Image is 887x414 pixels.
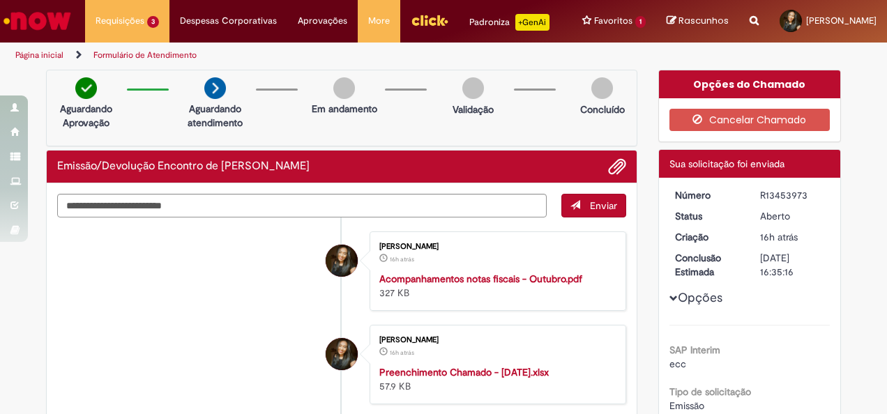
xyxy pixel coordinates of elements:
[379,336,612,344] div: [PERSON_NAME]
[667,15,729,28] a: Rascunhos
[326,245,358,277] div: Mariana Silva Suares
[390,255,414,263] time: 27/08/2025 17:35:00
[669,358,686,370] span: ecc
[669,109,831,131] button: Cancelar Chamado
[561,194,626,217] button: Enviar
[333,77,355,99] img: img-circle-grey.png
[96,14,144,28] span: Requisições
[515,14,549,31] p: +GenAi
[147,16,159,28] span: 3
[678,14,729,27] span: Rascunhos
[760,188,825,202] div: R13453973
[659,70,841,98] div: Opções do Chamado
[665,251,750,279] dt: Conclusão Estimada
[379,366,549,378] a: Preenchimento Chamado - [DATE].xlsx
[669,399,704,412] span: Emissão
[665,230,750,244] dt: Criação
[669,385,751,398] b: Tipo de solicitação
[669,158,784,170] span: Sua solicitação foi enviada
[635,16,646,28] span: 1
[52,102,120,130] p: Aguardando Aprovação
[669,344,720,356] b: SAP Interim
[368,14,390,28] span: More
[93,49,197,61] a: Formulário de Atendimento
[379,273,582,285] a: Acompanhamentos notas fiscais - Outubro.pdf
[326,338,358,370] div: Mariana Silva Suares
[15,49,63,61] a: Página inicial
[665,209,750,223] dt: Status
[580,102,625,116] p: Concluído
[608,158,626,176] button: Adicionar anexos
[462,77,484,99] img: img-circle-grey.png
[204,77,226,99] img: arrow-next.png
[760,209,825,223] div: Aberto
[453,102,494,116] p: Validação
[594,14,632,28] span: Favoritos
[591,77,613,99] img: img-circle-grey.png
[1,7,73,35] img: ServiceNow
[10,43,581,68] ul: Trilhas de página
[760,251,825,279] div: [DATE] 16:35:16
[75,77,97,99] img: check-circle-green.png
[312,102,377,116] p: Em andamento
[760,230,825,244] div: 27/08/2025 17:35:11
[379,272,612,300] div: 327 KB
[390,255,414,263] span: 16h atrás
[57,194,547,217] textarea: Digite sua mensagem aqui...
[390,348,414,357] span: 16h atrás
[298,14,347,28] span: Aprovações
[57,160,310,173] h2: Emissão/Devolução Encontro de Contas Fornecedor Histórico de tíquete
[379,365,612,393] div: 57.9 KB
[379,243,612,251] div: [PERSON_NAME]
[180,14,277,28] span: Despesas Corporativas
[665,188,750,202] dt: Número
[760,231,798,243] time: 27/08/2025 17:35:11
[760,231,798,243] span: 16h atrás
[181,102,249,130] p: Aguardando atendimento
[806,15,877,26] span: [PERSON_NAME]
[411,10,448,31] img: click_logo_yellow_360x200.png
[590,199,617,212] span: Enviar
[469,14,549,31] div: Padroniza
